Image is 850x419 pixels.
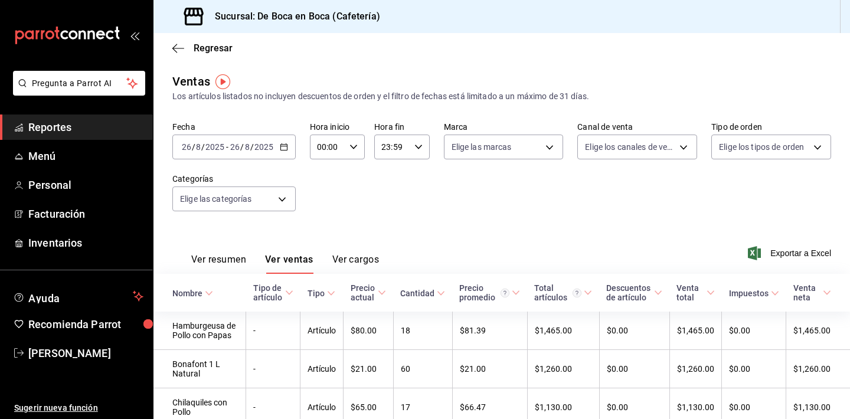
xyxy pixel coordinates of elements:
h3: Sucursal: De Boca en Boca (Cafetería) [205,9,380,24]
span: Tipo [308,289,335,298]
td: 18 [393,312,452,350]
span: Descuentos de artículo [606,283,662,302]
span: / [201,142,205,152]
td: $80.00 [344,312,393,350]
span: Facturación [28,206,143,222]
div: Impuestos [729,289,769,298]
span: Cantidad [400,289,445,298]
div: Venta total [676,283,704,302]
label: Tipo de orden [711,123,831,131]
label: Hora inicio [310,123,365,131]
span: Pregunta a Parrot AI [32,77,127,90]
div: Ventas [172,73,210,90]
td: $1,260.00 [527,350,599,388]
td: - [246,350,300,388]
td: $0.00 [722,312,786,350]
label: Marca [444,123,564,131]
td: $0.00 [722,350,786,388]
span: Elige los tipos de orden [719,141,804,153]
td: Bonafont 1 L Natural [153,350,246,388]
span: Precio promedio [459,283,520,302]
td: $81.39 [452,312,527,350]
button: Exportar a Excel [750,246,831,260]
svg: El total artículos considera cambios de precios en los artículos así como costos adicionales por ... [573,289,581,297]
div: Tipo [308,289,325,298]
span: / [192,142,195,152]
span: Inventarios [28,235,143,251]
input: ---- [254,142,274,152]
div: Nombre [172,289,202,298]
td: $21.00 [344,350,393,388]
td: $1,465.00 [786,312,850,350]
td: $1,260.00 [669,350,722,388]
input: ---- [205,142,225,152]
span: Nombre [172,289,213,298]
span: Personal [28,177,143,193]
input: -- [195,142,201,152]
div: navigation tabs [191,254,379,274]
td: $1,260.00 [786,350,850,388]
td: $0.00 [599,350,669,388]
button: Ver ventas [265,254,313,274]
span: Precio actual [351,283,386,302]
span: Elige las marcas [452,141,512,153]
button: open_drawer_menu [130,31,139,40]
label: Canal de venta [577,123,697,131]
span: Venta total [676,283,715,302]
td: $1,465.00 [669,312,722,350]
span: Sugerir nueva función [14,402,143,414]
span: Regresar [194,42,233,54]
td: Artículo [300,350,344,388]
div: Los artículos listados no incluyen descuentos de orden y el filtro de fechas está limitado a un m... [172,90,831,103]
label: Fecha [172,123,296,131]
span: Ayuda [28,289,128,303]
svg: Precio promedio = Total artículos / cantidad [501,289,509,297]
span: Reportes [28,119,143,135]
div: Precio promedio [459,283,509,302]
td: 60 [393,350,452,388]
label: Categorías [172,175,296,183]
span: Elige las categorías [180,193,252,205]
div: Cantidad [400,289,434,298]
td: - [246,312,300,350]
td: $0.00 [599,312,669,350]
td: $1,465.00 [527,312,599,350]
span: Total artículos [534,283,592,302]
button: Pregunta a Parrot AI [13,71,145,96]
input: -- [181,142,192,152]
button: Ver cargos [332,254,380,274]
img: Tooltip marker [215,74,230,89]
label: Hora fin [374,123,429,131]
div: Venta neta [793,283,820,302]
input: -- [244,142,250,152]
span: Elige los canales de venta [585,141,675,153]
td: $21.00 [452,350,527,388]
td: Artículo [300,312,344,350]
td: Hamburgeusa de Pollo con Papas [153,312,246,350]
a: Pregunta a Parrot AI [8,86,145,98]
div: Descuentos de artículo [606,283,652,302]
span: Venta neta [793,283,831,302]
input: -- [230,142,240,152]
span: Recomienda Parrot [28,316,143,332]
div: Precio actual [351,283,375,302]
span: - [226,142,228,152]
span: Menú [28,148,143,164]
div: Total artículos [534,283,581,302]
button: Regresar [172,42,233,54]
span: Impuestos [729,289,779,298]
span: Tipo de artículo [253,283,293,302]
span: / [250,142,254,152]
span: [PERSON_NAME] [28,345,143,361]
span: / [240,142,244,152]
div: Tipo de artículo [253,283,283,302]
button: Ver resumen [191,254,246,274]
